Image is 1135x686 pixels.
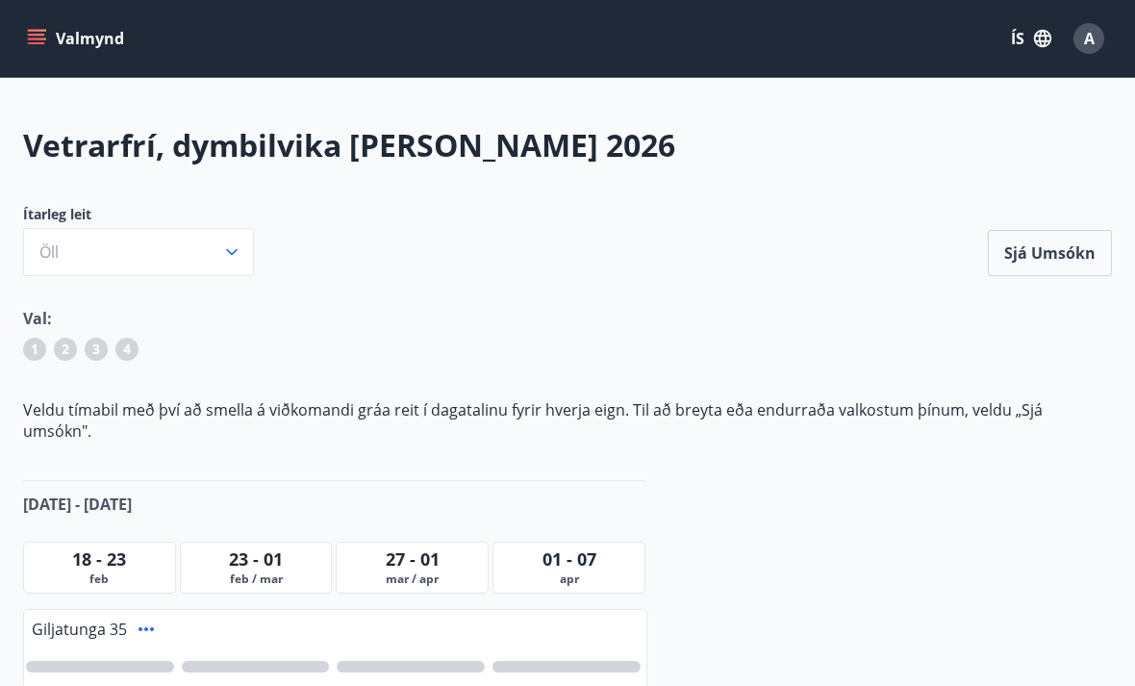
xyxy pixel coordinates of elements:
span: 01 - 07 [542,547,596,571]
span: 1 [31,340,38,359]
button: Sjá umsókn [988,230,1112,276]
span: mar / apr [340,572,484,587]
span: feb / mar [185,572,328,587]
span: feb [28,572,171,587]
span: 23 - 01 [229,547,283,571]
span: Val: [23,308,52,329]
span: 27 - 01 [386,547,440,571]
span: 18 - 23 [72,547,126,571]
button: menu [23,21,132,56]
span: A [1084,28,1095,49]
span: Ítarleg leit [23,205,254,224]
button: Öll [23,228,254,276]
span: 3 [92,340,100,359]
span: 2 [62,340,69,359]
p: Veldu tímabil með því að smella á viðkomandi gráa reit í dagatalinu fyrir hverja eign. Til að bre... [23,399,1112,442]
span: Giljatunga 35 [32,619,127,640]
span: 4 [123,340,131,359]
button: ÍS [1000,21,1062,56]
button: A [1066,15,1112,62]
span: [DATE] - [DATE] [23,494,132,515]
h2: Vetrarfrí, dymbilvika [PERSON_NAME] 2026 [23,124,1112,166]
span: apr [497,572,641,587]
span: Öll [39,241,59,263]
